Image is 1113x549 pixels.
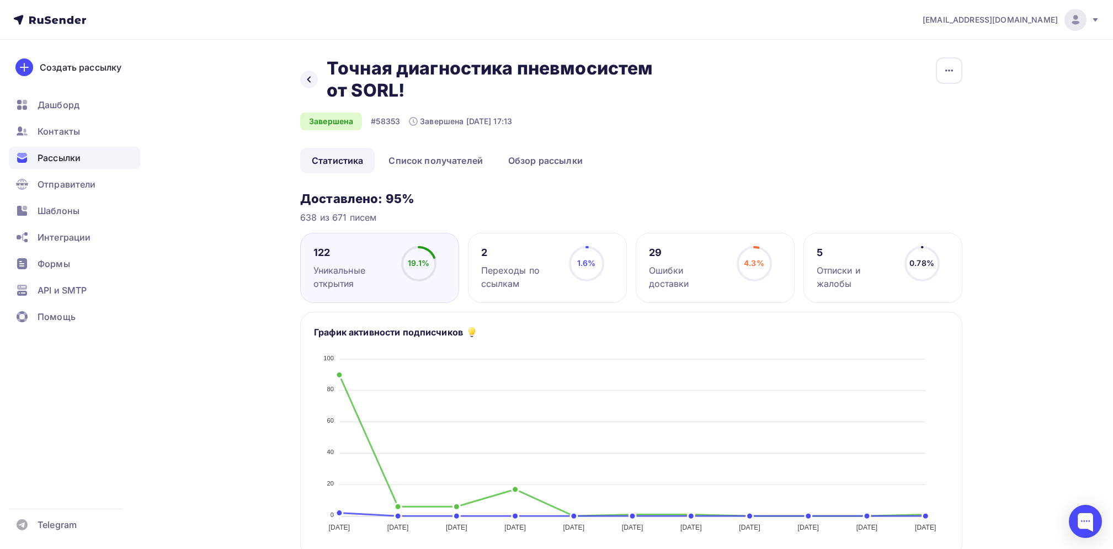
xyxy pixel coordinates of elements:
[622,524,643,531] tspan: [DATE]
[371,116,400,127] div: #58353
[314,326,463,339] h5: График активности подписчиков
[817,264,894,290] div: Отписки и жалобы
[329,524,350,531] tspan: [DATE]
[38,98,79,111] span: Дашборд
[38,178,96,191] span: Отправители
[38,231,90,244] span: Интеграции
[923,9,1100,31] a: [EMAIL_ADDRESS][DOMAIN_NAME]
[300,191,962,206] h3: Доставлено: 95%
[563,524,585,531] tspan: [DATE]
[327,386,334,392] tspan: 80
[9,253,140,275] a: Формы
[9,200,140,222] a: Шаблоны
[408,258,429,268] span: 19.1%
[300,211,962,224] div: 638 из 671 писем
[9,94,140,116] a: Дашборд
[38,204,79,217] span: Шаблоны
[38,151,81,164] span: Рассылки
[409,116,512,127] div: Завершена [DATE] 17:13
[923,14,1058,25] span: [EMAIL_ADDRESS][DOMAIN_NAME]
[649,246,727,259] div: 29
[327,417,334,424] tspan: 60
[909,258,934,268] span: 0.78%
[915,524,936,531] tspan: [DATE]
[387,524,409,531] tspan: [DATE]
[577,258,596,268] span: 1.6%
[38,518,77,531] span: Telegram
[377,148,494,173] a: Список получателей
[481,264,559,290] div: Переходы по ссылкам
[744,258,764,268] span: 4.3%
[300,113,362,130] div: Завершена
[797,524,819,531] tspan: [DATE]
[38,257,70,270] span: Формы
[327,480,334,487] tspan: 20
[9,173,140,195] a: Отправители
[481,246,559,259] div: 2
[40,61,121,74] div: Создать рассылку
[313,264,391,290] div: Уникальные открытия
[649,264,727,290] div: Ошибки доставки
[300,148,375,173] a: Статистика
[817,246,894,259] div: 5
[38,125,80,138] span: Контакты
[680,524,702,531] tspan: [DATE]
[38,310,76,323] span: Помощь
[504,524,526,531] tspan: [DATE]
[856,524,878,531] tspan: [DATE]
[313,246,391,259] div: 122
[323,355,334,361] tspan: 100
[327,449,334,455] tspan: 40
[9,120,140,142] a: Контакты
[446,524,467,531] tspan: [DATE]
[331,511,334,518] tspan: 0
[327,57,660,102] h2: Точная диагностика пневмосистем от SORL!
[9,147,140,169] a: Рассылки
[739,524,760,531] tspan: [DATE]
[38,284,87,297] span: API и SMTP
[497,148,594,173] a: Обзор рассылки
